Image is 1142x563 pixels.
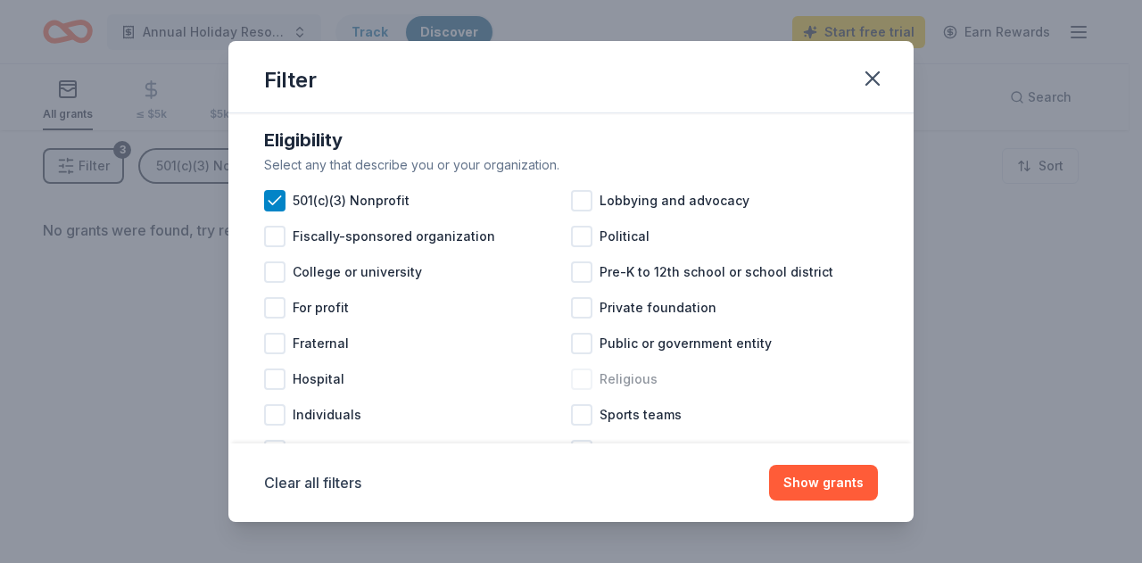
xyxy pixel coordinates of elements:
span: Fraternal [293,333,349,354]
span: Pre-K to 12th school or school district [600,261,833,283]
span: Fiscally-sponsored organization [293,226,495,247]
span: Private foundation [600,297,716,319]
span: Sports teams [600,404,682,426]
div: Filter [264,66,317,95]
span: Public or government entity [600,333,772,354]
button: Show grants [769,465,878,501]
button: Clear all filters [264,472,361,493]
span: College or university [293,261,422,283]
span: Tribal government or organization [600,440,813,461]
span: Lobbying and advocacy [600,190,749,211]
span: For profit [293,297,349,319]
span: Individuals [293,404,361,426]
span: Political [600,226,650,247]
div: Select any that describe you or your organization. [264,154,878,176]
span: Hospital [293,368,344,390]
span: Religious [600,368,658,390]
div: Eligibility [264,126,878,154]
span: 501(c)(3) Nonprofit [293,190,410,211]
span: Labor [293,440,328,461]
